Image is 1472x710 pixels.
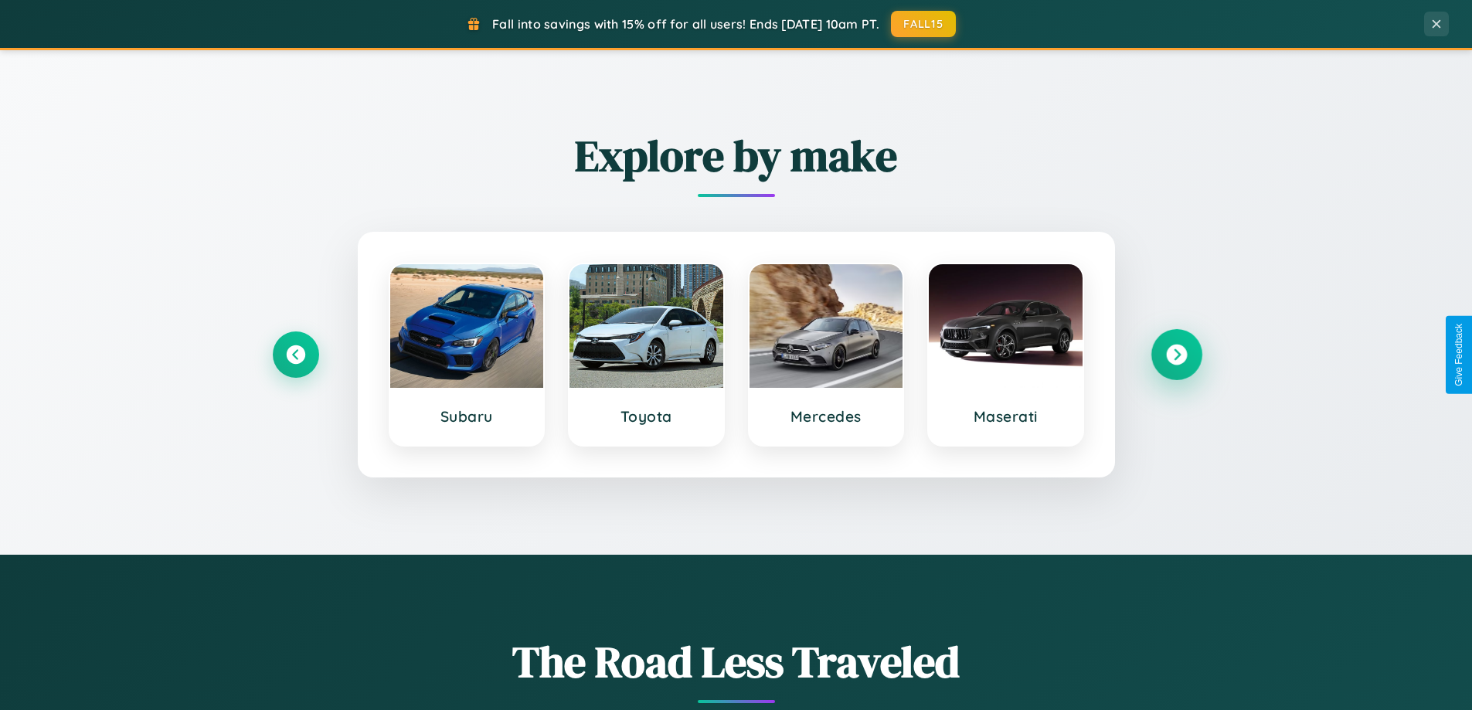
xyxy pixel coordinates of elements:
[765,407,888,426] h3: Mercedes
[273,126,1200,185] h2: Explore by make
[406,407,529,426] h3: Subaru
[1453,324,1464,386] div: Give Feedback
[891,11,956,37] button: FALL15
[944,407,1067,426] h3: Maserati
[273,632,1200,691] h1: The Road Less Traveled
[492,16,879,32] span: Fall into savings with 15% off for all users! Ends [DATE] 10am PT.
[585,407,708,426] h3: Toyota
